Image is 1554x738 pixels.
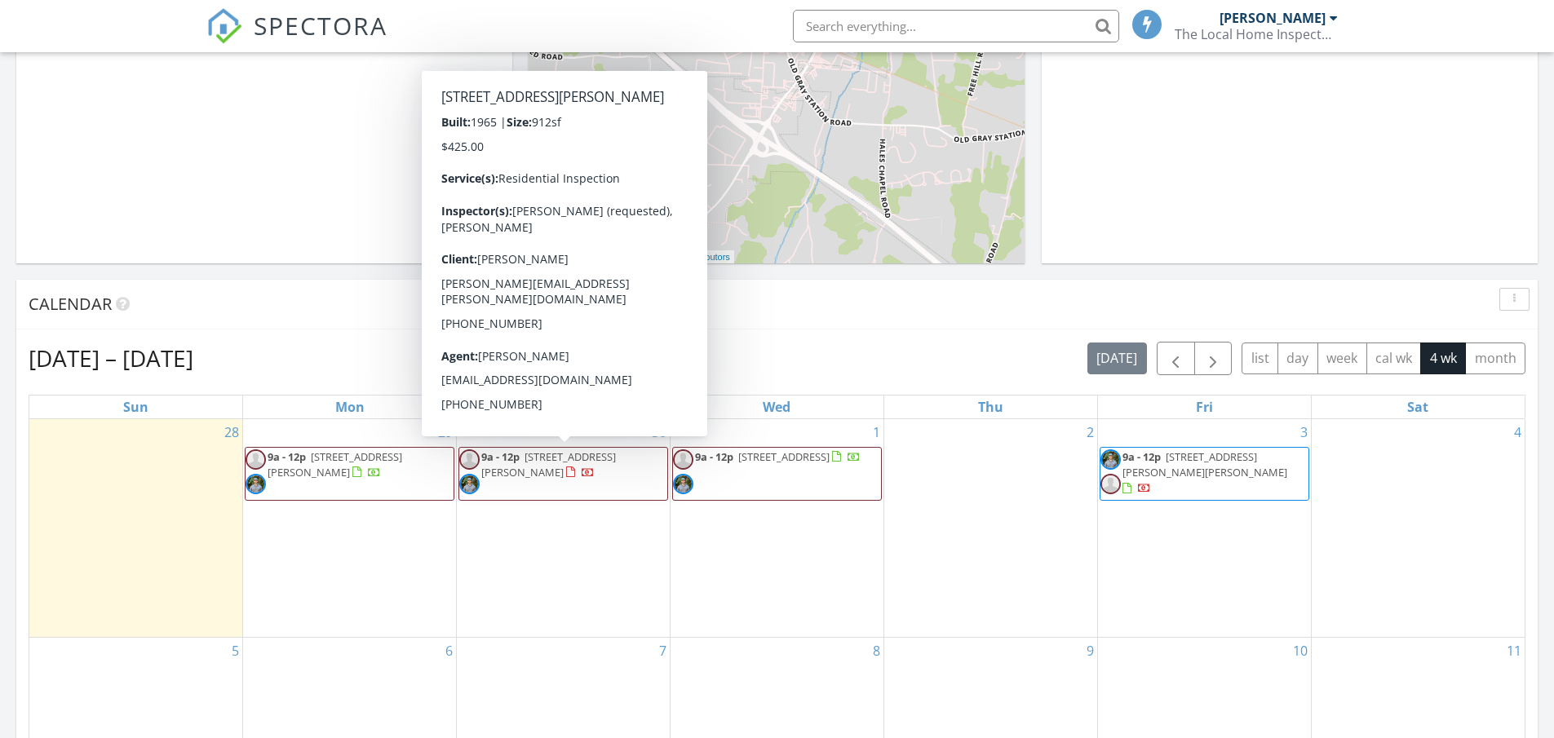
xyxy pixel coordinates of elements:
a: Go to September 28, 2025 [221,419,242,445]
span: 9a - 12p [695,449,733,464]
img: capture.png [1100,449,1121,470]
img: default-user-f0147aede5fd5fa78ca7ade42f37bd4542148d508eef1c3d3ea960f66861d68b.jpg [246,449,266,470]
span: [STREET_ADDRESS][PERSON_NAME] [268,449,402,479]
a: 9a - 12p [STREET_ADDRESS][PERSON_NAME] [268,449,402,479]
a: Go to October 11, 2025 [1503,638,1525,664]
div: The Local Home Inspectors [1175,26,1338,42]
a: 9a - 12p [STREET_ADDRESS][PERSON_NAME] [458,447,668,501]
td: Go to September 28, 2025 [29,419,243,638]
td: Go to October 1, 2025 [671,419,884,638]
a: Go to October 4, 2025 [1511,419,1525,445]
button: day [1277,342,1318,374]
a: 9a - 12p [STREET_ADDRESS][PERSON_NAME] [481,449,616,479]
a: 9a - 12p [STREET_ADDRESS] [672,447,882,501]
span: Calendar [29,293,112,315]
a: Tuesday [548,396,578,418]
button: [DATE] [1087,342,1147,374]
img: capture.png [459,474,480,494]
a: Go to October 9, 2025 [1083,638,1097,664]
a: Thursday [975,396,1007,418]
button: 4 wk [1420,342,1466,374]
a: © OpenStreetMap contributors [609,252,730,262]
span: 9a - 12p [1122,449,1161,464]
a: Go to October 6, 2025 [442,638,456,664]
a: Go to October 1, 2025 [870,419,883,445]
a: Go to October 2, 2025 [1083,419,1097,445]
img: default-user-f0147aede5fd5fa78ca7ade42f37bd4542148d508eef1c3d3ea960f66861d68b.jpg [673,449,693,470]
a: 9a - 12p [STREET_ADDRESS][PERSON_NAME][PERSON_NAME] [1122,449,1287,495]
input: Search everything... [793,10,1119,42]
span: [STREET_ADDRESS][PERSON_NAME][PERSON_NAME] [1122,449,1287,479]
button: Next [1194,342,1233,375]
a: Go to September 29, 2025 [435,419,456,445]
button: list [1242,342,1278,374]
a: Sunday [120,396,152,418]
td: Go to October 4, 2025 [1311,419,1525,638]
a: Leaflet [533,252,560,262]
td: Go to September 29, 2025 [243,419,457,638]
a: 9a - 12p [STREET_ADDRESS][PERSON_NAME] [245,447,454,501]
span: [STREET_ADDRESS] [738,449,830,464]
img: default-user-f0147aede5fd5fa78ca7ade42f37bd4542148d508eef1c3d3ea960f66861d68b.jpg [1100,474,1121,494]
a: 9a - 12p [STREET_ADDRESS][PERSON_NAME][PERSON_NAME] [1100,447,1309,501]
a: Go to October 5, 2025 [228,638,242,664]
img: capture.png [246,474,266,494]
a: Go to September 30, 2025 [649,419,670,445]
span: 9a - 12p [268,449,306,464]
div: [PERSON_NAME] [1220,10,1326,26]
button: Previous [1157,342,1195,375]
a: Wednesday [759,396,794,418]
a: Go to October 7, 2025 [656,638,670,664]
button: cal wk [1366,342,1422,374]
a: Friday [1193,396,1216,418]
button: month [1465,342,1525,374]
a: Go to October 8, 2025 [870,638,883,664]
a: © MapTiler [562,252,606,262]
button: week [1317,342,1367,374]
a: Go to October 3, 2025 [1297,419,1311,445]
td: Go to October 3, 2025 [1097,419,1311,638]
span: 9a - 12p [481,449,520,464]
td: Go to October 2, 2025 [883,419,1097,638]
img: default-user-f0147aede5fd5fa78ca7ade42f37bd4542148d508eef1c3d3ea960f66861d68b.jpg [459,449,480,470]
a: SPECTORA [206,22,387,56]
a: 9a - 12p [STREET_ADDRESS] [695,449,861,464]
div: | [529,250,734,264]
td: Go to September 30, 2025 [457,419,671,638]
a: Monday [332,396,368,418]
h2: [DATE] – [DATE] [29,342,193,374]
a: Saturday [1404,396,1432,418]
img: The Best Home Inspection Software - Spectora [206,8,242,44]
img: capture.png [673,474,693,494]
span: SPECTORA [254,8,387,42]
a: Go to October 10, 2025 [1290,638,1311,664]
span: [STREET_ADDRESS][PERSON_NAME] [481,449,616,479]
